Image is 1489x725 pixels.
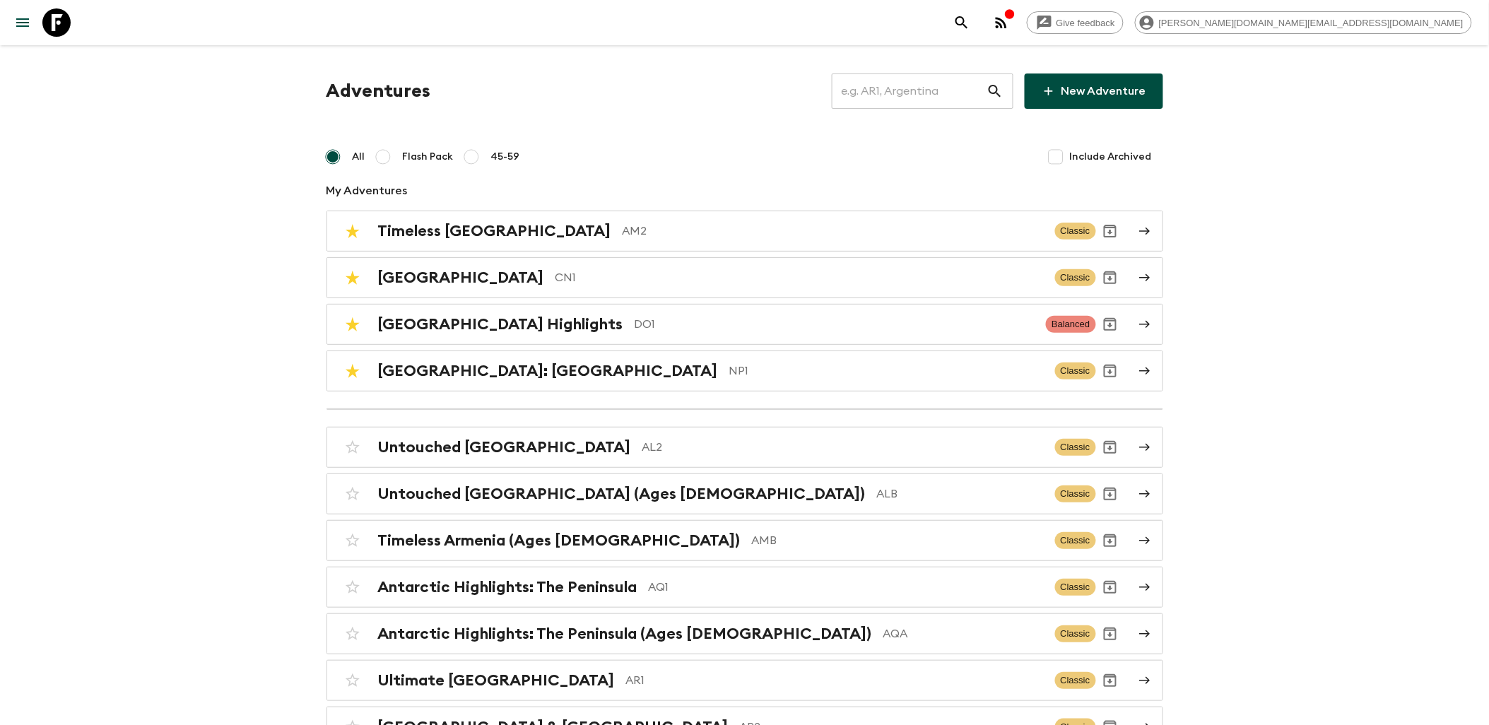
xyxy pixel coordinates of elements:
span: Give feedback [1049,18,1123,28]
button: Archive [1096,526,1124,555]
p: ALB [877,485,1044,502]
a: [GEOGRAPHIC_DATA]: [GEOGRAPHIC_DATA]NP1ClassicArchive [326,350,1163,391]
span: Balanced [1046,316,1095,333]
a: Timeless Armenia (Ages [DEMOGRAPHIC_DATA])AMBClassicArchive [326,520,1163,561]
span: All [353,150,365,164]
h2: [GEOGRAPHIC_DATA] Highlights [378,315,623,334]
h2: [GEOGRAPHIC_DATA]: [GEOGRAPHIC_DATA] [378,362,718,380]
span: Classic [1055,532,1096,549]
span: Classic [1055,579,1096,596]
p: AQ1 [649,579,1044,596]
button: Archive [1096,666,1124,695]
a: Ultimate [GEOGRAPHIC_DATA]AR1ClassicArchive [326,660,1163,701]
p: AR1 [626,672,1044,689]
span: Include Archived [1070,150,1152,164]
a: Antarctic Highlights: The PeninsulaAQ1ClassicArchive [326,567,1163,608]
p: DO1 [635,316,1035,333]
h2: Untouched [GEOGRAPHIC_DATA] [378,438,631,456]
p: AM2 [623,223,1044,240]
span: Classic [1055,485,1096,502]
p: AQA [883,625,1044,642]
p: AL2 [642,439,1044,456]
h2: Untouched [GEOGRAPHIC_DATA] (Ages [DEMOGRAPHIC_DATA]) [378,485,866,503]
button: Archive [1096,433,1124,461]
button: Archive [1096,620,1124,648]
span: Classic [1055,439,1096,456]
span: Flash Pack [403,150,454,164]
h2: Timeless [GEOGRAPHIC_DATA] [378,222,611,240]
span: 45-59 [491,150,520,164]
a: Give feedback [1027,11,1124,34]
a: Timeless [GEOGRAPHIC_DATA]AM2ClassicArchive [326,211,1163,252]
p: My Adventures [326,182,1163,199]
a: New Adventure [1025,73,1163,109]
button: Archive [1096,264,1124,292]
div: [PERSON_NAME][DOMAIN_NAME][EMAIL_ADDRESS][DOMAIN_NAME] [1135,11,1472,34]
p: CN1 [555,269,1044,286]
h2: Ultimate [GEOGRAPHIC_DATA] [378,671,615,690]
h2: [GEOGRAPHIC_DATA] [378,269,544,287]
button: search adventures [948,8,976,37]
a: Untouched [GEOGRAPHIC_DATA]AL2ClassicArchive [326,427,1163,468]
a: Untouched [GEOGRAPHIC_DATA] (Ages [DEMOGRAPHIC_DATA])ALBClassicArchive [326,473,1163,514]
p: AMB [752,532,1044,549]
h1: Adventures [326,77,431,105]
span: Classic [1055,362,1096,379]
h2: Antarctic Highlights: The Peninsula [378,578,637,596]
span: [PERSON_NAME][DOMAIN_NAME][EMAIL_ADDRESS][DOMAIN_NAME] [1151,18,1471,28]
button: Archive [1096,480,1124,508]
span: Classic [1055,223,1096,240]
input: e.g. AR1, Argentina [832,71,987,111]
span: Classic [1055,625,1096,642]
a: Antarctic Highlights: The Peninsula (Ages [DEMOGRAPHIC_DATA])AQAClassicArchive [326,613,1163,654]
button: Archive [1096,357,1124,385]
button: Archive [1096,573,1124,601]
p: NP1 [729,362,1044,379]
span: Classic [1055,269,1096,286]
a: [GEOGRAPHIC_DATA] HighlightsDO1BalancedArchive [326,304,1163,345]
button: Archive [1096,217,1124,245]
h2: Antarctic Highlights: The Peninsula (Ages [DEMOGRAPHIC_DATA]) [378,625,872,643]
button: Archive [1096,310,1124,338]
button: menu [8,8,37,37]
a: [GEOGRAPHIC_DATA]CN1ClassicArchive [326,257,1163,298]
span: Classic [1055,672,1096,689]
h2: Timeless Armenia (Ages [DEMOGRAPHIC_DATA]) [378,531,741,550]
